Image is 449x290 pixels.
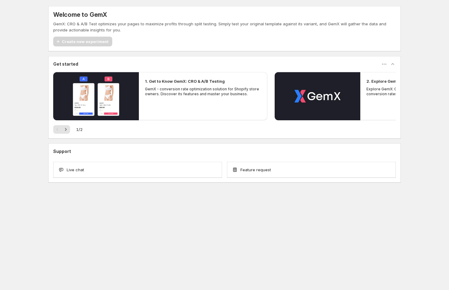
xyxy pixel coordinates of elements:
button: Next [61,125,70,134]
nav: Pagination [53,125,70,134]
span: 1 / 2 [76,126,83,132]
h5: Welcome to GemX [53,11,107,18]
button: Play video [275,72,360,120]
h2: 1. Get to Know GemX: CRO & A/B Testing [145,78,225,84]
h3: Support [53,148,71,154]
span: Feature request [240,167,271,173]
h3: Get started [53,61,78,67]
p: GemX - conversion rate optimization solution for Shopify store owners. Discover its features and ... [145,87,261,96]
p: GemX: CRO & A/B Test optimizes your pages to maximize profits through split testing. Simply test ... [53,21,396,33]
button: Play video [53,72,139,120]
span: Live chat [67,167,84,173]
